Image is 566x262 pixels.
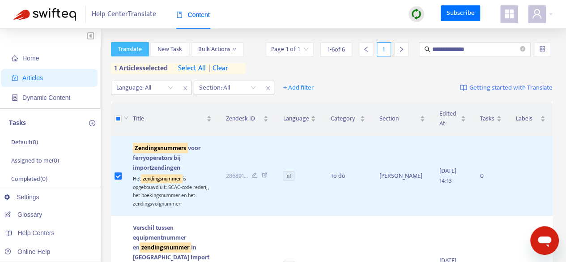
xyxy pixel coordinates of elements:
span: Language [283,114,309,124]
span: Translate [118,44,142,54]
a: Settings [4,193,39,201]
span: Content [176,11,210,18]
sqkw: Zendingsnummers [133,143,188,153]
span: Zendesk ID [226,114,262,124]
span: Dynamic Content [22,94,70,101]
sqkw: zendingsnummer [140,242,191,253]
th: Labels [509,102,553,136]
span: [DATE] 14:13 [439,166,456,186]
th: Title [126,102,219,136]
span: | [209,62,211,74]
span: New Task [157,44,182,54]
span: Home [22,55,39,62]
span: close [262,83,274,94]
span: voor ferryoperators bij importzendingen [133,143,200,173]
th: Category [323,102,372,136]
span: book [176,12,183,18]
th: Section [372,102,432,136]
span: right [398,46,404,52]
button: New Task [150,42,189,56]
img: Swifteq [13,8,76,21]
div: 1 [377,42,391,56]
th: Edited At [432,102,473,136]
span: Getting started with Translate [469,83,553,93]
span: Labels [516,114,538,124]
span: select all [178,63,206,74]
a: Glossary [4,211,42,218]
span: Articles [22,74,43,82]
span: Tasks [480,114,494,124]
th: Zendesk ID [219,102,276,136]
th: Language [276,102,323,136]
p: Tasks [9,118,26,129]
span: clear [206,63,228,74]
span: Help Centers [18,229,55,236]
th: Tasks [473,102,509,136]
iframe: Button to launch messaging window [530,226,559,255]
span: 286891 ... [226,171,248,181]
span: close [179,83,191,94]
span: Edited At [439,109,459,129]
span: account-book [12,75,18,81]
span: Section [379,114,418,124]
td: [PERSON_NAME] [372,136,432,216]
button: Translate [111,42,149,56]
span: user [532,9,542,19]
span: nl [283,171,294,181]
span: Title [133,114,204,124]
button: Bulk Actionsdown [191,42,244,56]
span: search [424,46,430,52]
span: Bulk Actions [198,44,237,54]
p: Assigned to me ( 0 ) [11,156,59,165]
span: Category [330,114,358,124]
span: container [12,94,18,101]
span: appstore [504,9,515,19]
span: home [12,55,18,61]
span: Help Center Translate [92,6,156,23]
button: + Add filter [277,81,321,95]
img: sync.dc5367851b00ba804db3.png [411,9,422,20]
sqkw: zendingsnummer [141,174,183,183]
span: close-circle [520,46,525,52]
span: down [123,115,129,120]
span: plus-circle [89,120,95,126]
span: + Add filter [283,82,314,93]
p: Default ( 0 ) [11,137,38,147]
span: left [363,46,369,52]
td: 0 [473,136,509,216]
a: Getting started with Translate [460,81,553,95]
span: down [232,47,237,52]
span: close-circle [520,45,525,54]
td: To do [323,136,372,216]
a: Online Help [4,248,50,255]
a: Subscribe [441,5,480,21]
p: Completed ( 0 ) [11,174,47,184]
span: 1 articles selected [111,63,168,74]
div: Het is opgebouwd uit: SCAC-code rederij, het boekingsnummer en het zendingsvolgnummer: [133,173,212,208]
img: image-link [460,84,467,91]
span: 1 - 6 of 6 [328,45,345,54]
